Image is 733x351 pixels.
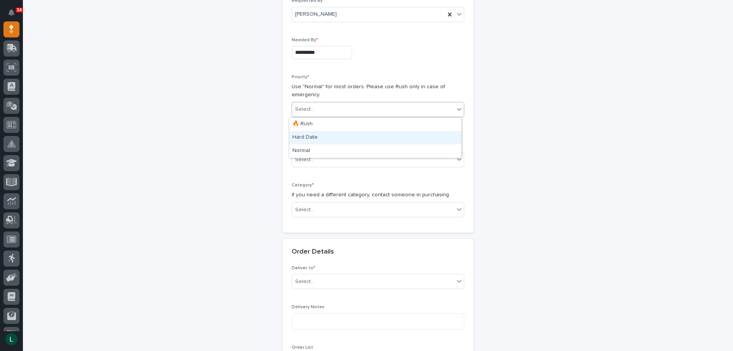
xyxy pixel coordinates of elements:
span: Deliver to [292,266,315,270]
div: Normal [289,144,461,158]
div: Notifications34 [10,9,19,21]
button: users-avatar [3,331,19,347]
span: Category [292,183,314,188]
span: Priority [292,75,309,79]
span: [PERSON_NAME] [295,10,337,18]
button: Notifications [3,5,19,21]
div: Hard Date [289,131,461,144]
div: Select... [295,206,314,214]
span: Order List [292,345,313,350]
div: 🔥 Rush [289,118,461,131]
div: Select... [295,278,314,286]
span: Needed By [292,38,318,42]
div: Select... [295,105,314,113]
span: Delivery Notes [292,305,325,309]
p: Use "Normal" for most orders. Please use Rush only in case of emergency. [292,83,464,99]
p: if you need a different category, contact someone in purchasing [292,191,464,199]
p: 34 [17,7,22,13]
div: Select... [295,156,314,164]
h2: Order Details [292,248,334,256]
